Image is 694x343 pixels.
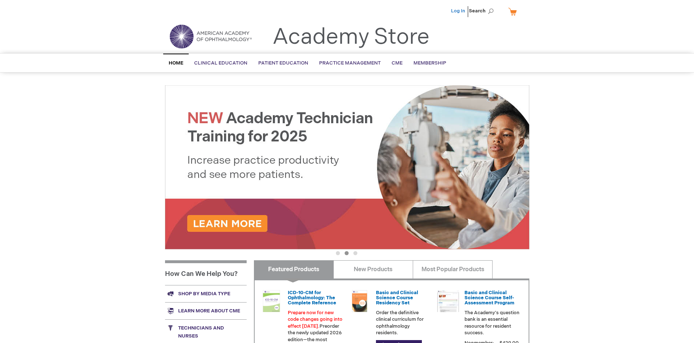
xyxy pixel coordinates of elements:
a: Log In [451,8,465,14]
a: Most Popular Products [413,260,493,278]
img: 02850963u_47.png [349,290,370,312]
span: Search [469,4,497,18]
span: Practice Management [319,60,381,66]
img: bcscself_20.jpg [437,290,459,312]
a: Learn more about CME [165,302,247,319]
font: Prepare now for new code changes going into effect [DATE]. [288,310,342,329]
h1: How Can We Help You? [165,260,247,285]
a: Basic and Clinical Science Course Self-Assessment Program [464,290,514,306]
span: Membership [413,60,446,66]
span: Patient Education [258,60,308,66]
a: ICD-10-CM for Ophthalmology: The Complete Reference [288,290,336,306]
span: Clinical Education [194,60,247,66]
a: Featured Products [254,260,334,278]
button: 1 of 3 [336,251,340,255]
button: 2 of 3 [345,251,349,255]
span: Home [169,60,183,66]
a: Basic and Clinical Science Course Residency Set [376,290,418,306]
img: 0120008u_42.png [260,290,282,312]
a: Academy Store [272,24,430,50]
a: New Products [333,260,413,278]
a: Shop by media type [165,285,247,302]
button: 3 of 3 [353,251,357,255]
p: The Academy's question bank is an essential resource for resident success. [464,309,520,336]
p: Order the definitive clinical curriculum for ophthalmology residents. [376,309,431,336]
span: CME [392,60,403,66]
